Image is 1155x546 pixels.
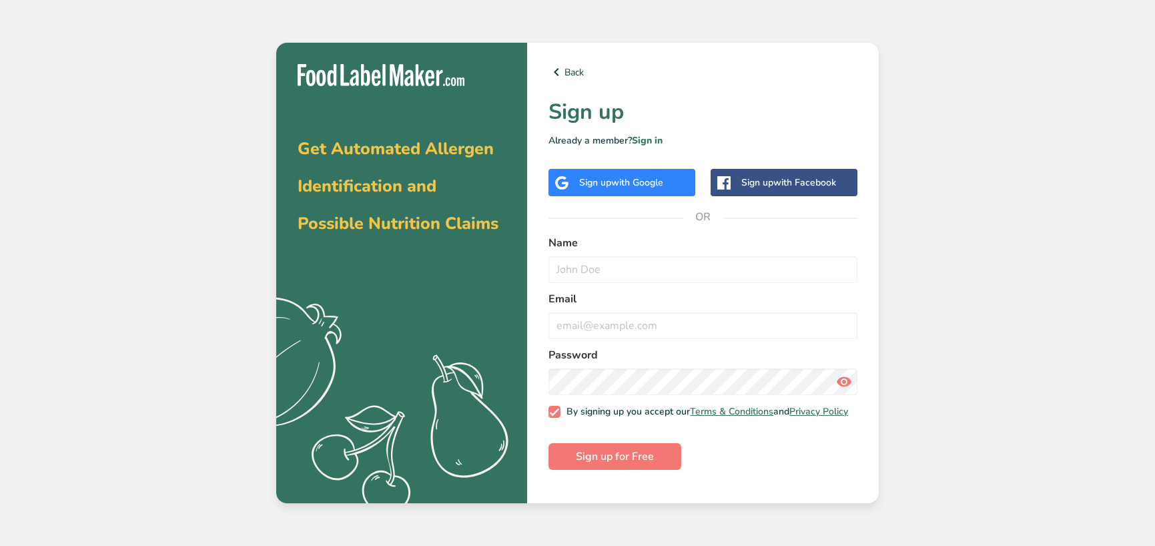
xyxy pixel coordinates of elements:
[611,176,663,189] span: with Google
[548,64,857,80] a: Back
[548,291,857,307] label: Email
[789,405,848,418] a: Privacy Policy
[576,449,654,465] span: Sign up for Free
[548,96,857,128] h1: Sign up
[741,176,836,190] div: Sign up
[548,256,857,283] input: John Doe
[548,235,857,251] label: Name
[548,347,857,363] label: Password
[773,176,836,189] span: with Facebook
[548,133,857,148] p: Already a member?
[548,443,681,470] button: Sign up for Free
[298,138,498,235] span: Get Automated Allergen Identification and Possible Nutrition Claims
[298,64,464,86] img: Food Label Maker
[548,312,857,339] input: email@example.com
[560,406,849,418] span: By signing up you accept our and
[579,176,663,190] div: Sign up
[683,197,723,237] span: OR
[690,405,773,418] a: Terms & Conditions
[632,134,663,147] a: Sign in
